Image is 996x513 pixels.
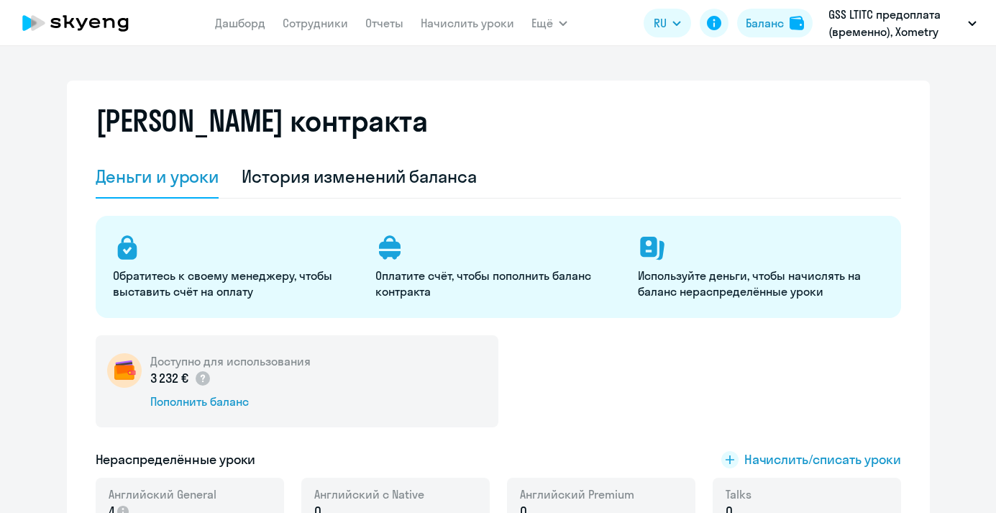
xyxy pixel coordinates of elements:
[107,353,142,388] img: wallet-circle.png
[726,486,751,502] span: Talks
[821,6,984,40] button: GSS LTITC предоплата (временно), Xometry Europe GmbH
[96,450,256,469] h5: Нераспределённые уроки
[531,14,553,32] span: Ещё
[96,165,219,188] div: Деньги и уроки
[520,486,634,502] span: Английский Premium
[737,9,813,37] button: Балансbalance
[421,16,514,30] a: Начислить уроки
[96,104,428,138] h2: [PERSON_NAME] контракта
[744,450,901,469] span: Начислить/списать уроки
[215,16,265,30] a: Дашборд
[150,369,212,388] p: 3 232 €
[314,486,424,502] span: Английский с Native
[375,268,621,299] p: Оплатите счёт, чтобы пополнить баланс контракта
[283,16,348,30] a: Сотрудники
[113,268,358,299] p: Обратитесь к своему менеджеру, чтобы выставить счёт на оплату
[654,14,667,32] span: RU
[638,268,883,299] p: Используйте деньги, чтобы начислять на баланс нераспределённые уроки
[746,14,784,32] div: Баланс
[150,394,311,409] div: Пополнить баланс
[790,16,804,30] img: balance
[531,9,567,37] button: Ещё
[828,6,962,40] p: GSS LTITC предоплата (временно), Xometry Europe GmbH
[109,486,216,502] span: Английский General
[365,16,403,30] a: Отчеты
[242,165,477,188] div: История изменений баланса
[150,353,311,369] h5: Доступно для использования
[644,9,691,37] button: RU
